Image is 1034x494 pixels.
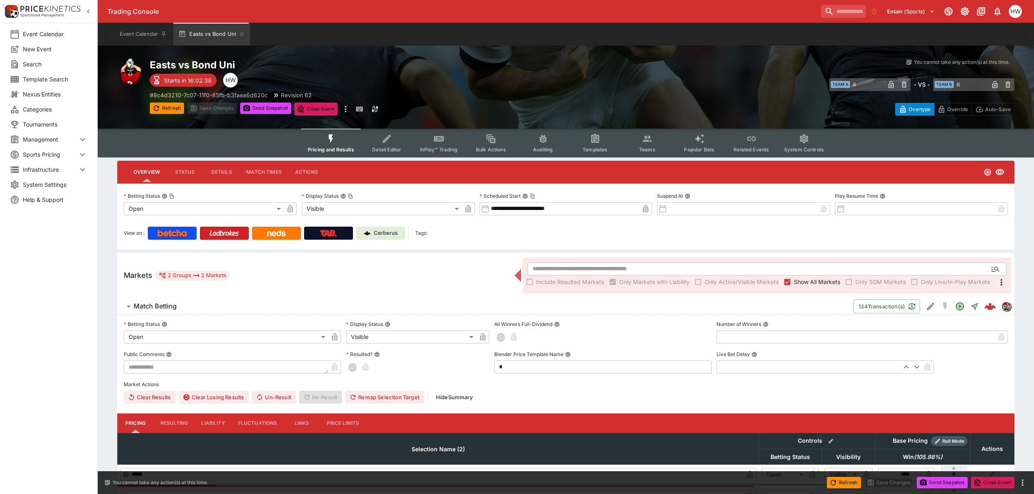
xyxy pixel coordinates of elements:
button: HideSummary [431,391,478,404]
p: Cerberus [374,229,398,237]
div: Open [124,330,328,343]
button: Remap Selection Target [345,391,424,404]
img: TabNZ [320,230,337,236]
p: Copy To Clipboard [150,91,268,99]
button: Easts vs Bond Uni [173,23,250,46]
div: Trading Console [107,7,818,16]
span: Event Calendar [23,30,88,38]
span: Sports Pricing [23,150,78,159]
div: Harrison Walker [1009,5,1022,18]
button: Harrison Walker [1006,2,1024,20]
span: Tournaments [23,120,88,129]
img: Cerberus [364,230,370,236]
button: Clear Losing Results [179,391,249,404]
span: Categories [23,105,88,114]
button: Edit Detail [923,299,938,314]
button: Close Event [294,103,338,116]
button: Copy To Clipboard [169,193,175,199]
h6: Match Betting [134,302,177,310]
button: Overview [127,162,166,182]
button: Send Snapshot [917,477,968,488]
button: Select Tenant [882,5,940,18]
button: Scheduled StartCopy To Clipboard [522,193,528,199]
span: New Event [23,45,88,53]
span: Include Resulted Markets [536,278,604,286]
img: PriceKinetics [20,6,81,12]
div: Visible [824,468,860,481]
button: Match Times [240,162,288,182]
button: Toggle light/dark mode [957,4,972,19]
p: Display Status [302,192,339,199]
img: pricekinetics [1002,302,1011,311]
button: Connected to PK [941,4,956,19]
span: Only SGM Markets [855,278,906,286]
button: Suspend At [685,193,690,199]
button: 134Transaction(s) [853,299,920,313]
span: Template Search [23,75,88,83]
span: Templates [583,146,607,153]
button: Send Snapshot [240,103,291,114]
button: more [1018,478,1027,487]
p: Play Resume Time [835,192,878,199]
button: more [341,103,351,116]
button: Un-Result [252,391,296,404]
a: b40c6b84-5fe3-45a7-986c-92c75e5e727e [982,298,998,315]
button: Play Resume Time [880,193,885,199]
button: Match Betting [117,298,853,315]
p: Live Bet Delay [716,351,750,358]
button: Actions [288,162,325,182]
div: 2 Groups 2 Markets [159,271,226,280]
span: Team B [935,81,954,88]
span: Auditing [533,146,553,153]
p: Override [947,105,968,114]
span: Teams [639,146,655,153]
span: Win(105.98%) [894,452,951,462]
button: Price Limits [320,413,366,433]
button: Pricing [117,413,154,433]
h6: - VS - [914,80,930,89]
svg: Visible [995,167,1005,177]
span: Team A [831,81,850,88]
span: Related Events [734,146,769,153]
button: Betting Status [162,321,167,327]
button: Resulting [154,413,195,433]
button: Event Calendar [115,23,172,46]
button: Display StatusCopy To Clipboard [340,193,346,199]
button: Links [284,413,320,433]
button: No Bookmarks [868,5,881,18]
span: Infrastructure [23,165,78,174]
span: Betting Status [762,452,819,462]
span: Popular Bets [684,146,714,153]
button: Overtype [895,103,934,116]
div: pricekinetics [1001,302,1011,311]
p: Betting Status [124,192,160,199]
p: Revision 62 [281,91,312,99]
button: Status [166,162,203,182]
span: Help & Support [23,195,88,204]
div: Open [762,468,806,481]
p: Scheduled Start [480,192,521,199]
button: All Winners Full-Dividend [554,321,560,327]
button: Display Status [385,321,390,327]
div: Event type filters [301,129,830,157]
span: Detail Editor [372,146,401,153]
button: Copy To Clipboard [530,193,535,199]
label: View on : [124,227,145,240]
th: Actions [970,433,1014,464]
p: Overtype [909,105,931,114]
p: You cannot take any action(s) at this time. [112,479,208,486]
span: System Settings [23,180,88,189]
span: Show All Markets [794,278,840,286]
p: All Winners Full-Dividend [494,321,552,328]
svg: More [997,278,1006,287]
button: Fluctuations [232,413,284,433]
span: Only Live/In-Play Markets [921,278,990,286]
span: Selection Name (2) [403,444,474,454]
p: Blender Price Template Name [494,351,563,358]
span: Visibility [827,452,870,462]
div: Show/hide Price Roll mode configuration. [931,436,968,446]
button: Number of Winners [763,321,769,327]
p: Auto-Save [985,105,1011,114]
button: Liability [195,413,231,433]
